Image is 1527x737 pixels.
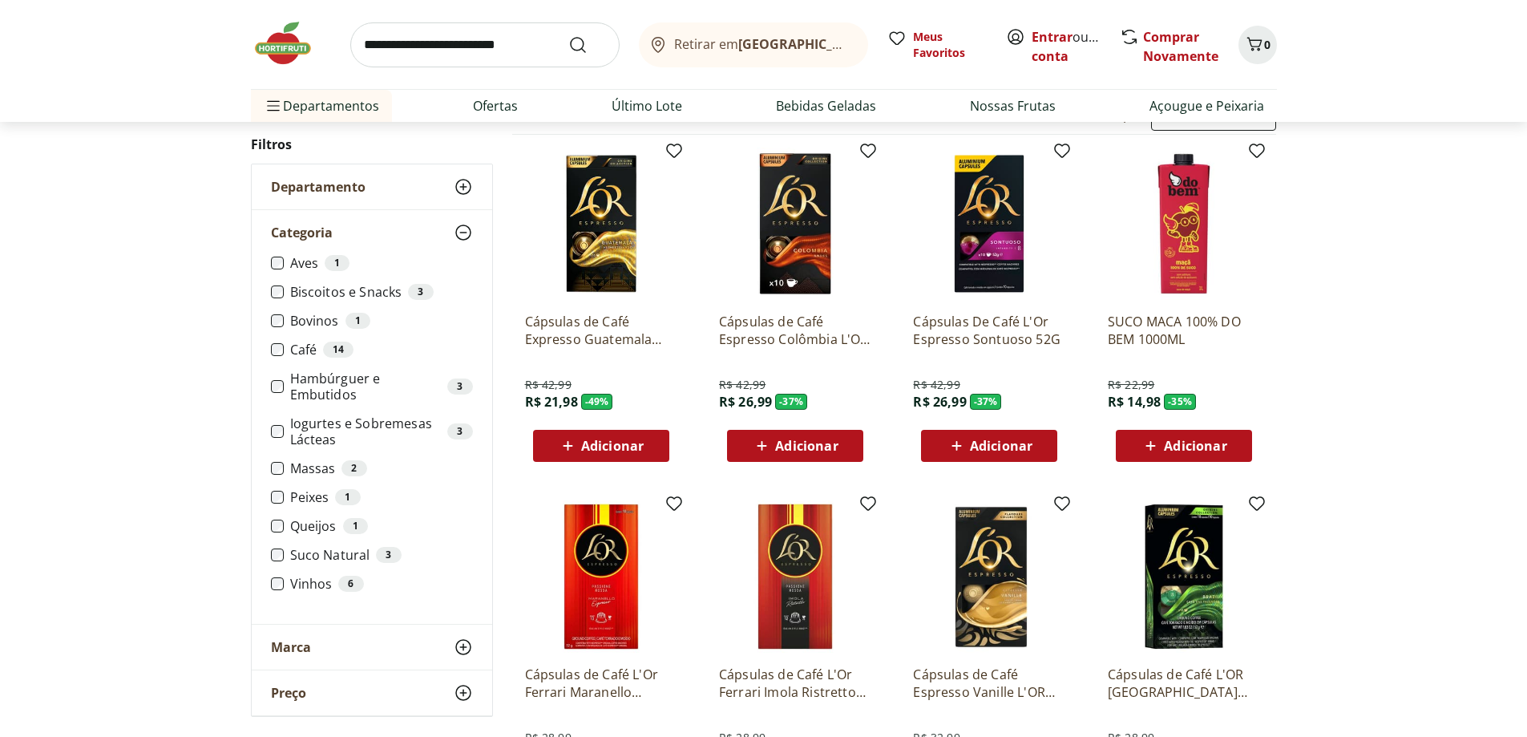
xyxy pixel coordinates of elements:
[290,489,473,505] label: Peixes
[1032,28,1120,65] a: Criar conta
[913,500,1065,653] img: Cápsulas de Café Espresso Vanille L'OR 52g
[581,394,613,410] span: - 49 %
[921,430,1057,462] button: Adicionar
[525,313,677,348] a: Cápsulas de Café Expresso Guatemala L'OR 52g
[290,371,473,403] label: Hambúrguer e Embutidos
[264,87,283,125] button: Menu
[970,394,1002,410] span: - 37 %
[533,430,669,462] button: Adicionar
[525,500,677,653] img: Cápsulas de Café L'Or Ferrari Maranello Espresso com 10 Unidades
[325,255,349,271] div: 1
[639,22,868,67] button: Retirar em[GEOGRAPHIC_DATA]/[GEOGRAPHIC_DATA]
[775,394,807,410] span: - 37 %
[376,547,401,563] div: 3
[1116,430,1252,462] button: Adicionar
[913,313,1065,348] a: Cápsulas De Café L'Or Espresso Sontuoso 52G
[290,284,473,300] label: Biscoitos e Snacks
[525,377,572,393] span: R$ 42,99
[1108,148,1260,300] img: SUCO MACA 100% DO BEM 1000ML
[913,377,959,393] span: R$ 42,99
[738,35,1008,53] b: [GEOGRAPHIC_DATA]/[GEOGRAPHIC_DATA]
[719,148,871,300] img: Cápsulas de Café Espresso Colômbia L'OR 52g
[1164,439,1226,452] span: Adicionar
[719,313,871,348] a: Cápsulas de Café Espresso Colômbia L'OR 52g
[525,148,677,300] img: Cápsulas de Café Expresso Guatemala L'OR 52g
[913,393,966,411] span: R$ 26,99
[350,22,620,67] input: search
[719,500,871,653] img: Cápsulas de Café L'Or Ferrari Imola Ristretto com 10 Unidades
[581,439,644,452] span: Adicionar
[290,255,473,271] label: Aves
[612,96,682,115] a: Último Lote
[251,128,493,160] h2: Filtros
[727,430,863,462] button: Adicionar
[1108,377,1154,393] span: R$ 22,99
[343,518,368,534] div: 1
[335,489,360,505] div: 1
[970,439,1032,452] span: Adicionar
[271,179,366,195] span: Departamento
[1164,394,1196,410] span: - 35 %
[970,96,1056,115] a: Nossas Frutas
[719,666,871,701] a: Cápsulas de Café L'Or Ferrari Imola Ristretto com 10 Unidades
[1032,27,1103,66] span: ou
[290,342,473,358] label: Café
[1143,28,1218,65] a: Comprar Novamente
[913,29,987,61] span: Meus Favoritos
[447,379,472,395] div: 3
[473,96,518,115] a: Ofertas
[271,225,333,241] span: Categoria
[913,666,1065,701] a: Cápsulas de Café Espresso Vanille L'OR 52g
[323,342,353,358] div: 14
[674,37,851,51] span: Retirar em
[251,19,331,67] img: Hortifruti
[264,87,379,125] span: Departamentos
[776,96,876,115] a: Bebidas Geladas
[1108,500,1260,653] img: Cápsulas de Café L'OR Brazil com 10 unidades
[290,518,473,534] label: Queijos
[1264,37,1270,52] span: 0
[290,415,473,447] label: Iogurtes e Sobremesas Lácteas
[719,377,766,393] span: R$ 42,99
[252,210,492,255] button: Categoria
[887,29,987,61] a: Meus Favoritos
[1032,28,1073,46] a: Entrar
[252,670,492,715] button: Preço
[525,393,578,411] span: R$ 21,98
[252,625,492,670] button: Marca
[1108,393,1161,411] span: R$ 14,98
[568,35,607,55] button: Submit Search
[252,164,492,209] button: Departamento
[719,393,772,411] span: R$ 26,99
[338,576,363,592] div: 6
[271,685,306,701] span: Preço
[1149,96,1264,115] a: Açougue e Peixaria
[525,666,677,701] a: Cápsulas de Café L'Or Ferrari Maranello Espresso com 10 Unidades
[271,639,311,655] span: Marca
[913,148,1065,300] img: Cápsulas De Café L'Or Espresso Sontuoso 52G
[1108,313,1260,348] a: SUCO MACA 100% DO BEM 1000ML
[290,313,473,329] label: Bovinos
[408,284,433,300] div: 3
[1238,26,1277,64] button: Carrinho
[345,313,370,329] div: 1
[775,439,838,452] span: Adicionar
[290,547,473,563] label: Suco Natural
[290,576,473,592] label: Vinhos
[252,255,492,624] div: Categoria
[290,460,473,476] label: Massas
[1108,666,1260,701] a: Cápsulas de Café L'OR [GEOGRAPHIC_DATA] com 10 unidades
[447,423,472,439] div: 3
[341,460,366,476] div: 2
